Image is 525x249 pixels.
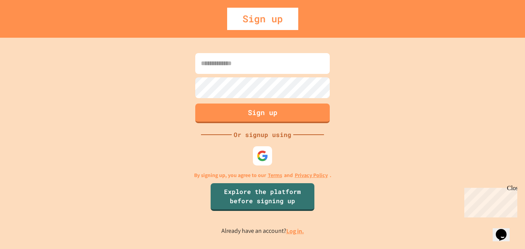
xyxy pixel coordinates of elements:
iframe: chat widget [493,218,517,241]
p: By signing up, you agree to our and . [194,171,331,179]
img: google-icon.svg [257,150,268,162]
p: Already have an account? [221,226,304,236]
iframe: chat widget [461,185,517,217]
button: Sign up [195,104,330,123]
a: Terms [268,171,282,179]
div: Or signup using [232,130,293,139]
a: Log in. [286,227,304,235]
div: Chat with us now!Close [3,3,53,49]
div: Sign up [227,8,298,30]
a: Privacy Policy [295,171,328,179]
a: Explore the platform before signing up [211,183,314,211]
